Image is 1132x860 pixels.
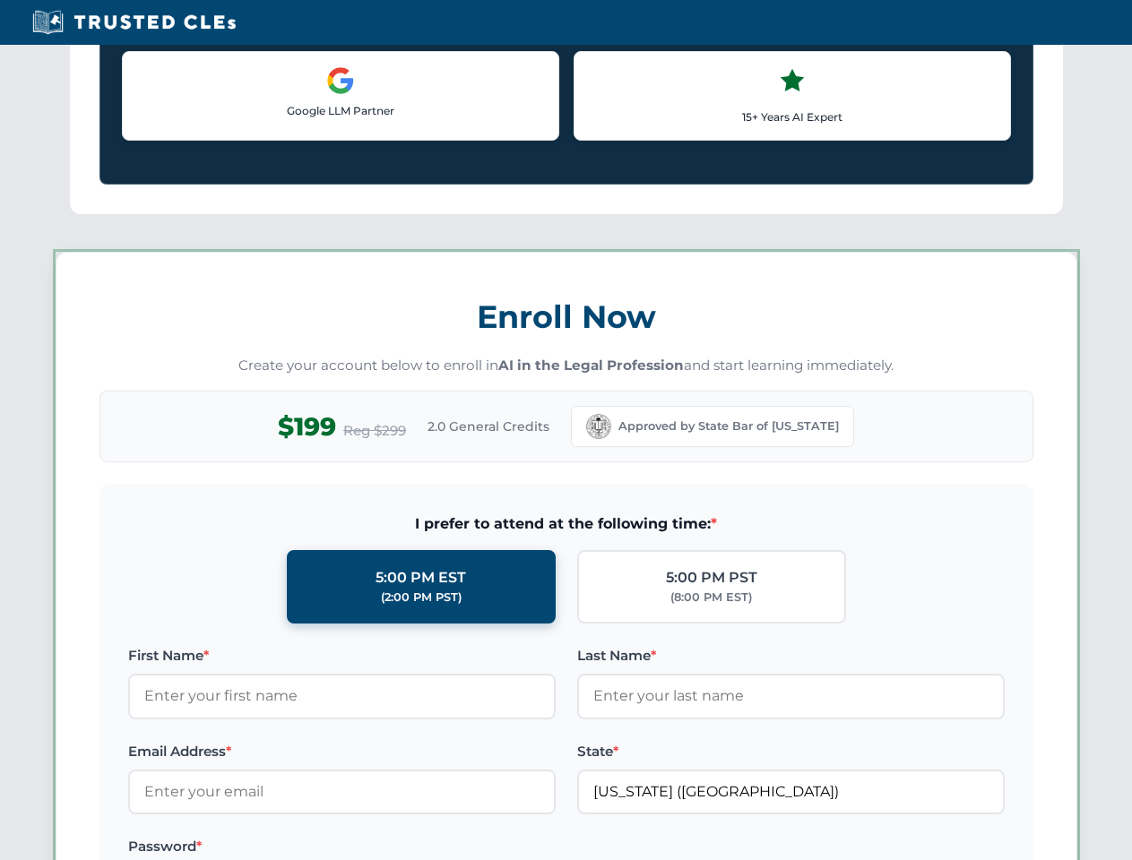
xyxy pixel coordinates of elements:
div: (2:00 PM PST) [381,589,462,606]
span: Approved by State Bar of [US_STATE] [618,417,839,435]
img: California Bar [586,414,611,439]
img: Trusted CLEs [27,9,241,36]
p: 15+ Years AI Expert [589,108,996,125]
div: 5:00 PM PST [666,566,757,589]
span: I prefer to attend at the following time: [128,512,1005,536]
strong: AI in the Legal Profession [498,357,684,374]
label: Last Name [577,645,1005,666]
div: (8:00 PM EST) [670,589,752,606]
p: Google LLM Partner [137,102,544,119]
h3: Enroll Now [99,288,1033,345]
input: Enter your first name [128,674,556,718]
span: $199 [278,407,336,447]
div: 5:00 PM EST [376,566,466,589]
span: Reg $299 [343,420,406,442]
label: Password [128,836,556,857]
span: 2.0 General Credits [428,417,549,436]
label: Email Address [128,741,556,762]
img: Google [326,66,355,95]
label: State [577,741,1005,762]
p: Create your account below to enroll in and start learning immediately. [99,356,1033,376]
input: Enter your email [128,770,556,814]
input: Enter your last name [577,674,1005,718]
input: California (CA) [577,770,1005,814]
label: First Name [128,645,556,666]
